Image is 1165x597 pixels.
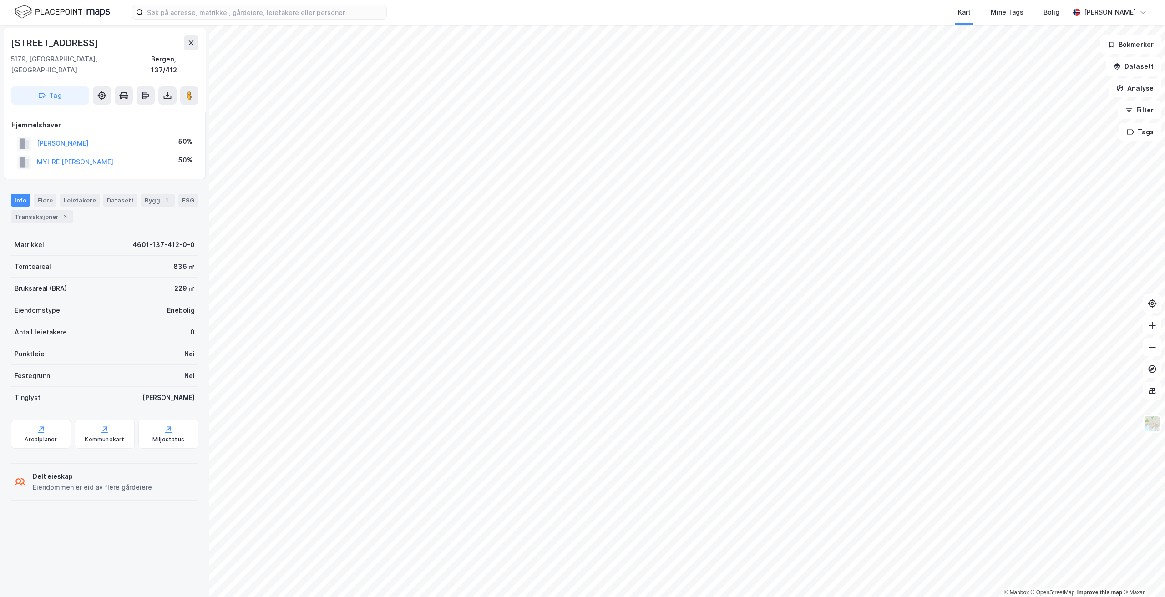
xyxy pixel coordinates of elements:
div: Kart [958,7,971,18]
div: 50% [178,155,192,166]
div: 50% [178,136,192,147]
div: 0 [190,327,195,338]
div: Enebolig [167,305,195,316]
div: ESG [178,194,198,207]
img: logo.f888ab2527a4732fd821a326f86c7f29.svg [15,4,110,20]
input: Søk på adresse, matrikkel, gårdeiere, leietakere eller personer [143,5,386,19]
div: [PERSON_NAME] [1084,7,1136,18]
div: 4601-137-412-0-0 [132,239,195,250]
div: Eiendommen er eid av flere gårdeiere [33,482,152,493]
div: 5179, [GEOGRAPHIC_DATA], [GEOGRAPHIC_DATA] [11,54,151,76]
div: [PERSON_NAME] [142,392,195,403]
div: Mine Tags [991,7,1023,18]
div: Kommunekart [85,436,124,443]
div: Tinglyst [15,392,41,403]
div: 836 ㎡ [173,261,195,272]
div: Arealplaner [25,436,57,443]
div: Bergen, 137/412 [151,54,198,76]
div: Leietakere [60,194,100,207]
a: Mapbox [1004,589,1029,596]
button: Filter [1118,101,1161,119]
div: Punktleie [15,349,45,359]
button: Datasett [1106,57,1161,76]
div: 1 [162,196,171,205]
button: Bokmerker [1100,35,1161,54]
iframe: Chat Widget [1119,553,1165,597]
div: Bruksareal (BRA) [15,283,67,294]
img: Z [1144,415,1161,432]
button: Tag [11,86,89,105]
div: Miljøstatus [152,436,184,443]
button: Analyse [1109,79,1161,97]
div: [STREET_ADDRESS] [11,35,100,50]
div: Antall leietakere [15,327,67,338]
button: Tags [1119,123,1161,141]
div: Tomteareal [15,261,51,272]
div: Matrikkel [15,239,44,250]
div: Nei [184,349,195,359]
div: Bolig [1043,7,1059,18]
div: Festegrunn [15,370,50,381]
div: Bygg [141,194,175,207]
div: Eiendomstype [15,305,60,316]
div: 229 ㎡ [174,283,195,294]
div: 3 [61,212,70,221]
a: OpenStreetMap [1031,589,1075,596]
a: Improve this map [1077,589,1122,596]
div: Transaksjoner [11,210,73,223]
div: Delt eieskap [33,471,152,482]
div: Datasett [103,194,137,207]
div: Eiere [34,194,56,207]
div: Hjemmelshaver [11,120,198,131]
div: Nei [184,370,195,381]
div: Info [11,194,30,207]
